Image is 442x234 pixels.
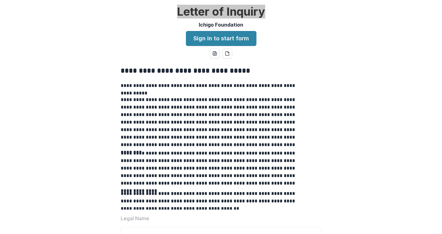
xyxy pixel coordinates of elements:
a: Sign in to start form [186,31,256,46]
button: pdf-download [222,48,232,58]
p: Ichigo Foundation [199,21,243,28]
button: word-download [210,48,220,58]
h2: Letter of Inquiry [177,5,265,18]
p: Legal Name [121,215,149,222]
